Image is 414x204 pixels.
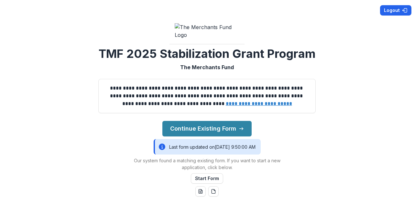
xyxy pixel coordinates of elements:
div: Last form updated on [DATE] 9:50:00 AM [154,139,261,155]
button: Start Form [191,173,223,184]
h2: TMF 2025 Stabilization Grant Program [99,47,316,61]
p: The Merchants Fund [180,63,234,71]
p: Our system found a matching existing form. If you want to start a new application, click below. [126,157,288,171]
button: word-download [195,186,206,197]
button: pdf-download [208,186,219,197]
button: Continue Existing Form [162,121,252,136]
button: Logout [380,5,411,16]
img: The Merchants Fund Logo [175,23,239,39]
